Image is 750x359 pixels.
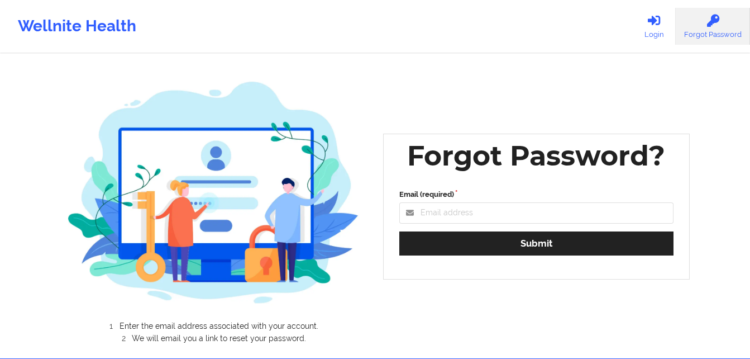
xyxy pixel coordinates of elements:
label: Email (required) [399,189,674,200]
img: wellnite-forgot-password-hero_200.d80a7247.jpg [68,70,360,314]
div: Forgot Password? [407,138,665,173]
input: Email address [399,202,674,224]
a: Login [632,8,676,45]
a: Forgot Password [676,8,750,45]
li: Enter the email address associated with your account. [78,322,360,332]
button: Submit [399,232,674,256]
li: We will email you a link to reset your password. [78,332,360,343]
